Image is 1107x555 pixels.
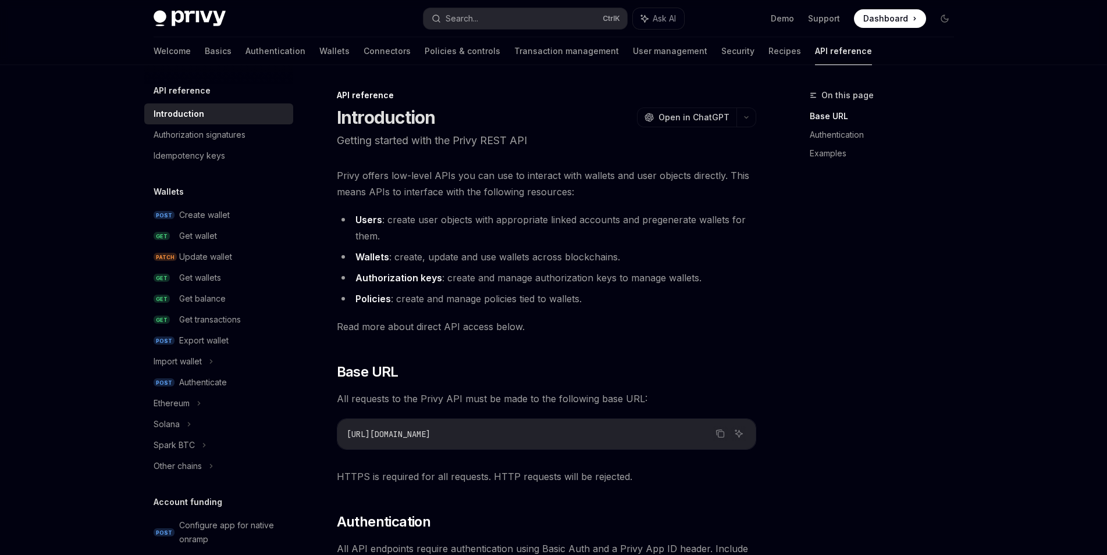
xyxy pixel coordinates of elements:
span: Privy offers low-level APIs you can use to interact with wallets and user objects directly. This ... [337,167,756,200]
li: : create and manage authorization keys to manage wallets. [337,270,756,286]
button: Toggle dark mode [935,9,954,28]
div: API reference [337,89,756,101]
a: POSTConfigure app for native onramp [144,515,293,550]
a: Welcome [154,37,191,65]
a: Authentication [810,126,963,144]
span: GET [154,232,170,241]
a: GETGet wallet [144,225,293,246]
span: All requests to the Privy API must be made to the following base URL: [337,391,756,407]
button: Open in ChatGPT [637,108,736,127]
a: User management [633,37,707,65]
p: Getting started with the Privy REST API [337,133,756,149]
div: Update wallet [179,250,232,264]
a: Introduction [144,103,293,124]
span: Read more about direct API access below. [337,318,756,335]
button: Ask AI [633,8,684,29]
h5: Account funding [154,495,222,509]
div: Get transactions [179,313,241,327]
strong: Users [355,214,382,225]
span: HTTPS is required for all requests. HTTP requests will be rejected. [337,468,756,485]
div: Ethereum [154,396,190,410]
div: Export wallet [179,334,229,348]
a: Security [721,37,754,65]
h5: Wallets [154,185,184,199]
span: [URL][DOMAIN_NAME] [347,429,430,439]
a: GETGet wallets [144,267,293,288]
div: Authenticate [179,375,227,389]
a: Demo [771,13,794,24]
li: : create, update and use wallets across blockchains. [337,249,756,265]
strong: Wallets [355,251,389,263]
div: Authorization signatures [154,128,245,142]
span: POST [154,211,175,220]
li: : create and manage policies tied to wallets. [337,291,756,307]
span: Authentication [337,513,431,531]
a: Policies & controls [425,37,500,65]
div: Idempotency keys [154,149,225,163]
span: Open in ChatGPT [658,112,729,123]
a: Dashboard [854,9,926,28]
a: GETGet balance [144,288,293,309]
h1: Introduction [337,107,436,128]
h5: API reference [154,84,211,98]
span: Dashboard [863,13,908,24]
a: POSTExport wallet [144,330,293,351]
a: Connectors [364,37,411,65]
a: Authentication [245,37,305,65]
div: Introduction [154,107,204,121]
span: GET [154,274,170,282]
span: GET [154,316,170,324]
strong: Authorization keys [355,272,442,284]
a: Transaction management [514,37,619,65]
div: Import wallet [154,355,202,368]
span: Ctrl K [603,14,620,23]
div: Configure app for native onramp [179,518,286,546]
a: API reference [815,37,872,65]
button: Copy the contents from the code block [713,426,728,441]
a: Idempotency keys [144,145,293,166]
span: POST [154,528,175,537]
span: Base URL [337,363,398,381]
div: Search... [446,12,478,26]
a: Basics [205,37,232,65]
button: Search...CtrlK [423,8,627,29]
a: Support [808,13,840,24]
a: POSTAuthenticate [144,372,293,393]
a: Examples [810,144,963,163]
span: POST [154,378,175,387]
span: PATCH [154,253,177,262]
strong: Policies [355,293,391,305]
img: dark logo [154,10,226,27]
a: Base URL [810,107,963,126]
div: Get wallets [179,271,221,285]
a: Recipes [768,37,801,65]
span: On this page [821,88,874,102]
div: Other chains [154,459,202,473]
div: Get wallet [179,229,217,243]
div: Solana [154,417,180,431]
a: Wallets [319,37,350,65]
li: : create user objects with appropriate linked accounts and pregenerate wallets for them. [337,212,756,244]
a: GETGet transactions [144,309,293,330]
a: PATCHUpdate wallet [144,246,293,267]
div: Get balance [179,292,226,306]
button: Ask AI [731,426,746,441]
a: Authorization signatures [144,124,293,145]
div: Spark BTC [154,438,195,452]
div: Create wallet [179,208,230,222]
span: POST [154,336,175,345]
span: Ask AI [653,13,676,24]
span: GET [154,295,170,303]
a: POSTCreate wallet [144,205,293,225]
